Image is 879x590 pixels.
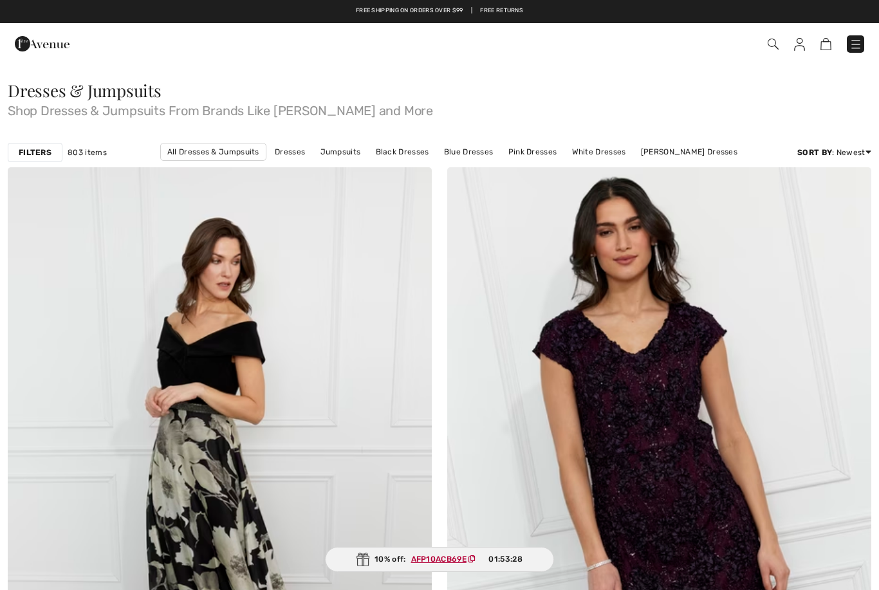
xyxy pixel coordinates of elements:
img: Menu [849,38,862,51]
img: Gift.svg [356,553,369,566]
span: Shop Dresses & Jumpsuits From Brands Like [PERSON_NAME] and More [8,99,871,117]
img: My Info [794,38,805,51]
a: Free shipping on orders over $99 [356,6,463,15]
span: | [471,6,472,15]
a: All Dresses & Jumpsuits [160,143,266,161]
a: Pink Dresses [502,143,564,160]
span: Dresses & Jumpsuits [8,79,162,102]
span: 803 items [68,147,107,158]
a: Free Returns [480,6,523,15]
a: White Dresses [566,143,633,160]
strong: Sort By [797,148,832,157]
a: [PERSON_NAME] Dresses [634,143,744,160]
a: Blue Dresses [438,143,500,160]
a: 1ère Avenue [15,37,69,49]
span: 01:53:28 [488,553,522,565]
div: 10% off: [325,547,554,572]
a: [PERSON_NAME] Dresses [397,161,506,178]
ins: AFP10ACB69E [411,555,467,564]
a: Dresses [268,143,311,160]
a: Jumpsuits [314,143,367,160]
img: Search [768,39,779,50]
img: 1ère Avenue [15,31,69,57]
a: Black Dresses [369,143,436,160]
div: : Newest [797,147,871,158]
img: Shopping Bag [820,38,831,50]
strong: Filters [19,147,51,158]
